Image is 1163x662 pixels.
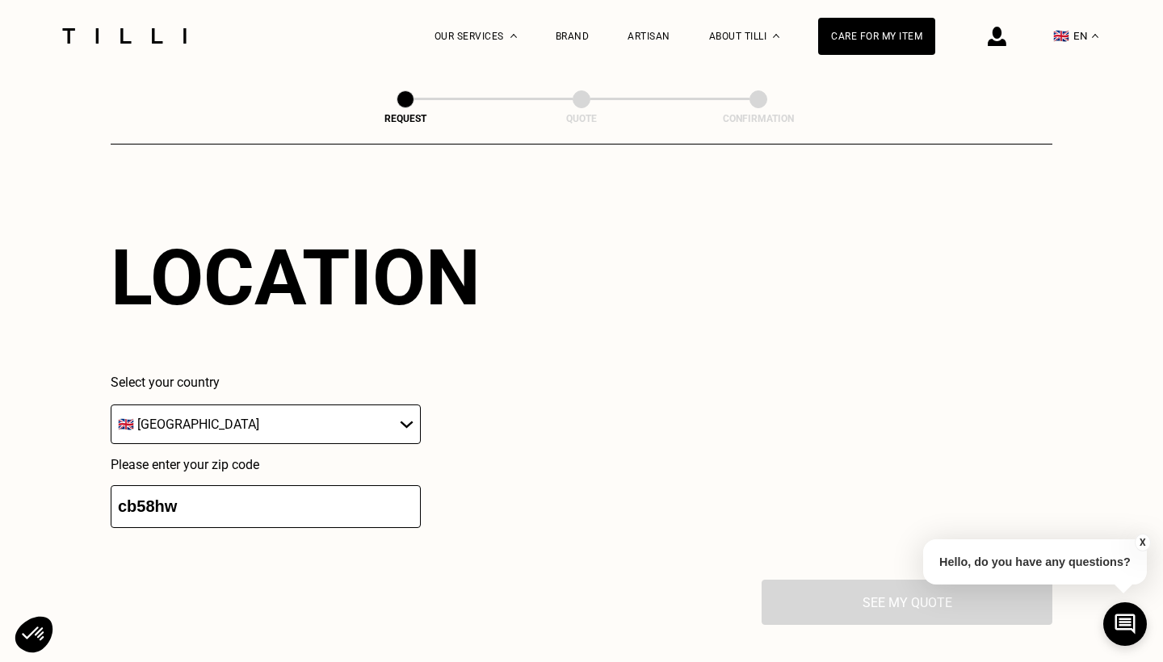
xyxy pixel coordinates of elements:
div: Request [325,113,486,124]
img: login icon [988,27,1006,46]
p: Select your country [111,375,421,390]
a: Brand [556,31,590,42]
div: Confirmation [678,113,839,124]
input: e.g. SW1A 1AA or SW1W 0NY [111,485,421,528]
img: Dropdown menu [510,34,517,38]
a: Care for my item [818,18,935,55]
img: menu déroulant [1092,34,1098,38]
img: Tilli seamstress service logo [57,28,192,44]
div: Location [111,233,481,323]
button: X [1135,534,1151,551]
p: Please enter your zip code [111,457,421,472]
a: Artisan [628,31,670,42]
img: About dropdown menu [773,34,779,38]
div: Quote [501,113,662,124]
span: 🇬🇧 [1053,28,1069,44]
p: Hello, do you have any questions? [923,539,1147,584]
